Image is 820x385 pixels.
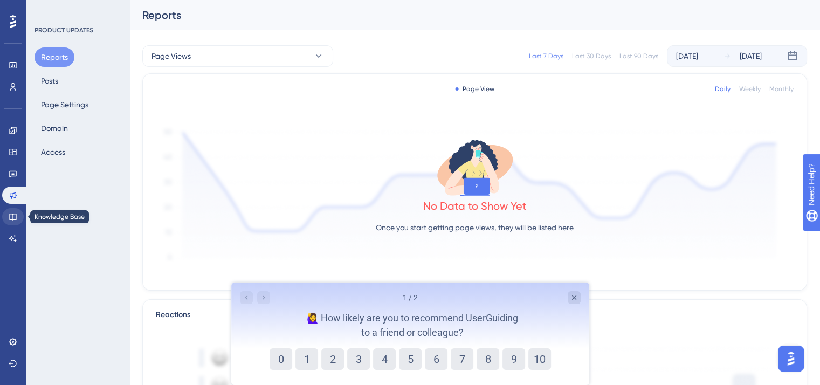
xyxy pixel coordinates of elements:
div: Monthly [769,85,794,93]
button: Page Views [142,45,333,67]
button: Posts [35,71,65,91]
button: Page Settings [35,95,95,114]
div: PRODUCT UPDATES [35,26,93,35]
div: Page View [455,85,494,93]
button: Access [35,142,72,162]
span: Need Help? [25,3,67,16]
div: Daily [715,85,731,93]
div: [DATE] [676,50,698,63]
div: Last 7 Days [529,52,563,60]
iframe: UserGuiding Survey [231,283,589,385]
div: Reports [142,8,780,23]
button: Reports [35,47,74,67]
iframe: UserGuiding AI Assistant Launcher [775,342,807,375]
div: Reactions [156,308,794,321]
div: No Data to Show Yet [423,198,527,214]
div: [DATE] [740,50,762,63]
span: Page Views [151,50,191,63]
button: Domain [35,119,74,138]
p: Once you start getting page views, they will be listed here [376,221,574,234]
div: Weekly [739,85,761,93]
div: Last 30 Days [572,52,611,60]
div: Last 90 Days [619,52,658,60]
